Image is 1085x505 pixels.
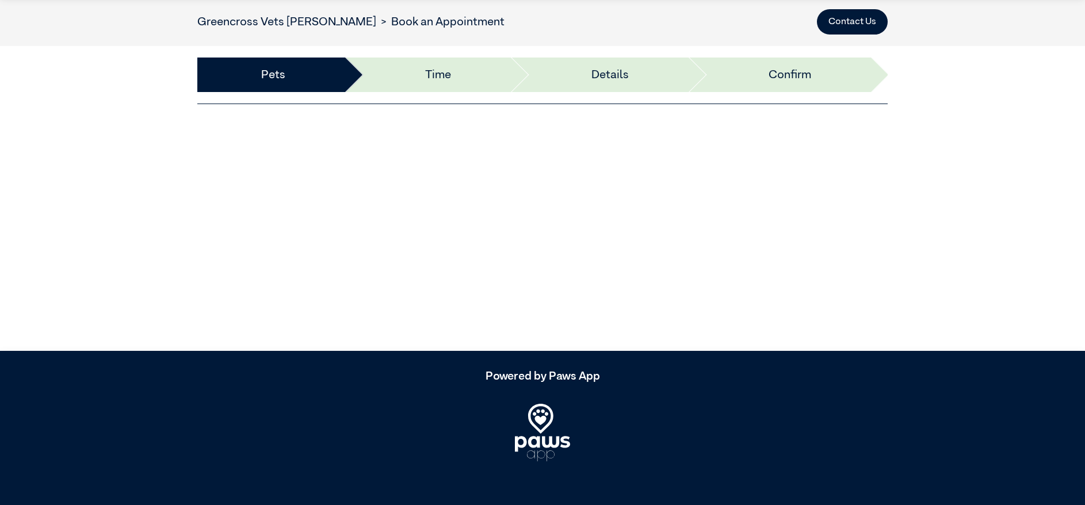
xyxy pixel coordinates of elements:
[817,9,888,35] button: Contact Us
[376,13,505,30] li: Book an Appointment
[197,369,888,383] h5: Powered by Paws App
[515,404,570,461] img: PawsApp
[197,13,505,30] nav: breadcrumb
[197,16,376,28] a: Greencross Vets [PERSON_NAME]
[261,66,285,83] a: Pets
